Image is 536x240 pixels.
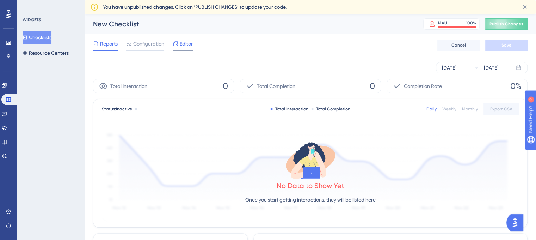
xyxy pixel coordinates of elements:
span: Export CSV [490,106,512,112]
span: Configuration [133,40,164,48]
span: Status: [102,106,132,112]
div: Total Completion [311,106,350,112]
div: Monthly [462,106,478,112]
span: Editor [180,40,193,48]
button: Save [485,40,528,51]
span: Total Completion [257,82,295,90]
div: Total Interaction [270,106,308,112]
span: Cancel [451,42,466,48]
span: Reports [100,40,118,48]
span: 0% [510,80,522,92]
button: Cancel [437,40,480,51]
span: Total Interaction [110,82,147,90]
div: New Checklist [93,19,406,29]
iframe: UserGuiding AI Assistant Launcher [506,212,528,233]
div: No Data to Show Yet [277,181,344,191]
div: [DATE] [442,64,456,72]
span: Save [501,42,511,48]
div: Weekly [442,106,456,112]
div: WIDGETS [23,17,41,23]
span: Inactive [116,107,132,112]
div: 100 % [466,20,476,26]
button: Resource Centers [23,47,69,59]
div: 2 [49,4,51,9]
div: MAU [438,20,447,26]
div: Daily [426,106,437,112]
span: Need Help? [17,2,44,10]
span: 0 [223,80,228,92]
div: [DATE] [484,64,498,72]
span: Publish Changes [489,21,523,27]
button: Checklists [23,31,51,44]
span: You have unpublished changes. Click on ‘PUBLISH CHANGES’ to update your code. [103,3,287,11]
p: Once you start getting interactions, they will be listed here [245,196,376,204]
button: Export CSV [483,103,519,115]
button: Publish Changes [485,18,528,30]
span: Completion Rate [404,82,442,90]
span: 0 [370,80,375,92]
